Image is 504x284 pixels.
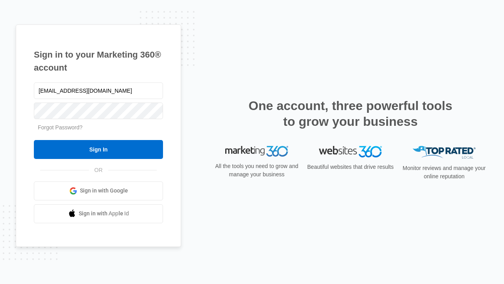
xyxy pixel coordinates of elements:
[225,146,288,157] img: Marketing 360
[89,166,108,174] span: OR
[34,204,163,223] a: Sign in with Apple Id
[38,124,83,131] a: Forgot Password?
[79,209,129,218] span: Sign in with Apple Id
[246,98,455,129] h2: One account, three powerful tools to grow your business
[34,82,163,99] input: Email
[213,162,301,179] p: All the tools you need to grow and manage your business
[34,181,163,200] a: Sign in with Google
[306,163,395,171] p: Beautiful websites that drive results
[34,140,163,159] input: Sign In
[34,48,163,74] h1: Sign in to your Marketing 360® account
[319,146,382,157] img: Websites 360
[413,146,476,159] img: Top Rated Local
[400,164,488,181] p: Monitor reviews and manage your online reputation
[80,187,128,195] span: Sign in with Google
